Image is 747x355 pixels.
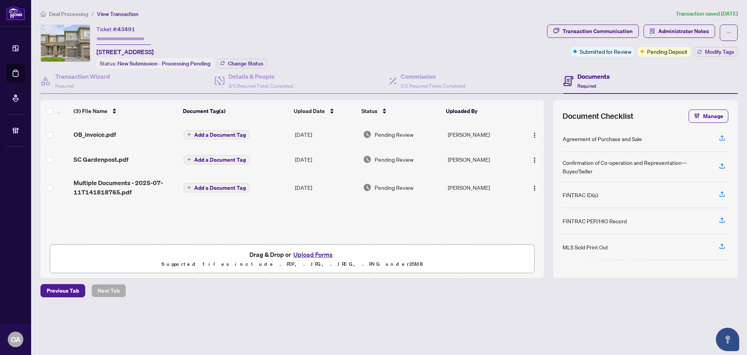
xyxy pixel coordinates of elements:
span: 43491 [117,26,135,33]
span: Status [361,107,377,115]
span: Add a Document Tag [194,157,246,162]
h4: Commission [401,72,465,81]
span: (3) File Name [74,107,107,115]
button: Manage [689,110,728,123]
span: Modify Tags [705,49,734,55]
img: IMG-X12144821_1.jpg [41,25,90,62]
span: Deal Processing [49,11,88,18]
span: SC Gardenpost.pdf [74,155,128,164]
span: home [40,11,46,17]
img: Document Status [363,155,372,164]
span: plus [187,185,191,189]
li: / [91,9,94,18]
div: FINTRAC ID(s) [563,191,598,199]
span: Drag & Drop orUpload FormsSupported files include .PDF, .JPG, .JPEG, .PNG under25MB [50,245,534,274]
img: Logo [531,132,538,138]
span: [STREET_ADDRESS] [96,47,154,57]
div: FINTRAC PEP/HIO Record [563,217,627,225]
span: Required [55,83,74,89]
button: Previous Tab [40,284,85,297]
td: [DATE] [292,147,360,172]
p: Supported files include .PDF, .JPG, .JPEG, .PNG under 25 MB [55,260,530,269]
th: Uploaded By [443,100,517,122]
h4: Details & People [228,72,293,81]
img: logo [6,6,25,20]
span: Administrator Notes [658,25,709,37]
button: Modify Tags [694,47,738,57]
span: Pending Review [375,183,414,192]
span: Document Checklist [563,111,633,122]
article: Transaction saved [DATE] [676,9,738,18]
button: Logo [528,181,541,194]
td: [DATE] [292,122,360,147]
span: Add a Document Tag [194,132,246,138]
button: Change Status [217,59,267,68]
span: Previous Tab [47,284,79,297]
button: Transaction Communication [547,25,639,38]
img: Logo [531,185,538,191]
button: Upload Forms [291,249,335,260]
button: Next Tab [91,284,126,297]
span: Change Status [228,61,263,66]
button: Add a Document Tag [184,154,249,164]
div: MLS Sold Print Out [563,243,608,251]
span: Pending Review [375,155,414,164]
span: View Transaction [97,11,139,18]
img: Logo [531,157,538,163]
th: (3) File Name [70,100,180,122]
span: plus [187,157,191,161]
h4: Documents [577,72,610,81]
button: Add a Document Tag [184,155,249,164]
div: Agreement of Purchase and Sale [563,134,642,143]
button: Open asap [716,328,739,351]
th: Upload Date [291,100,358,122]
div: Transaction Communication [563,25,633,37]
button: Logo [528,153,541,166]
span: Upload Date [294,107,325,115]
div: Ticket #: [96,25,135,34]
th: Document Tag(s) [180,100,290,122]
div: Status: [96,58,214,69]
span: 2/2 Required Fields Completed [401,83,465,89]
span: Submitted for Review [580,47,631,56]
span: OA [11,334,21,345]
span: Manage [703,110,723,122]
span: Multiple Documents - 2025-07-11T141818765.pdf [74,178,177,197]
button: Add a Document Tag [184,183,249,193]
span: Pending Deposit [647,47,687,56]
span: solution [650,28,655,34]
div: Confirmation of Co-operation and Representation—Buyer/Seller [563,158,710,175]
span: OB_invoice.pdf [74,130,116,139]
button: Add a Document Tag [184,182,249,193]
td: [PERSON_NAME] [445,122,520,147]
span: Add a Document Tag [194,185,246,191]
span: plus [187,132,191,136]
th: Status [358,100,443,122]
button: Add a Document Tag [184,129,249,140]
button: Logo [528,128,541,141]
img: Document Status [363,183,372,192]
button: Add a Document Tag [184,130,249,140]
span: Drag & Drop or [249,249,335,260]
span: ellipsis [726,30,731,35]
td: [DATE] [292,172,360,203]
span: Pending Review [375,130,414,139]
img: Document Status [363,130,372,139]
span: New Submission - Processing Pending [117,60,210,67]
span: Required [577,83,596,89]
button: Administrator Notes [644,25,715,38]
td: [PERSON_NAME] [445,172,520,203]
td: [PERSON_NAME] [445,147,520,172]
h4: Transaction Wizard [55,72,110,81]
span: 3/3 Required Fields Completed [228,83,293,89]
